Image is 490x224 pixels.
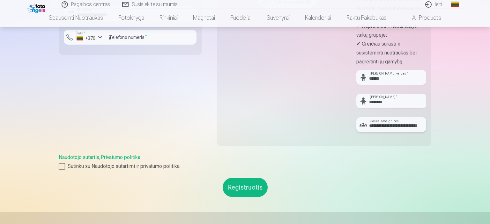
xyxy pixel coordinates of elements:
a: All products [394,9,449,27]
a: Spausdinti nuotraukas [41,9,111,27]
label: Sutinku su Naudotojo sutartimi ir privatumo politika [59,163,431,170]
a: Naudotojo sutartis [59,154,99,160]
button: Šalis*+370 [64,30,105,45]
a: Privatumo politika [101,154,140,160]
a: Raktų pakabukas [339,9,394,27]
p: ✔ Nepraleisti ir nesumaišyti vaikų grupėje; [356,22,426,40]
a: Magnetai [185,9,223,27]
div: +370 [77,35,96,41]
button: Registruotis [223,178,268,197]
a: Puodeliai [223,9,259,27]
a: Rinkiniai [152,9,185,27]
label: Šalis [74,31,87,36]
p: ✔ Greičiau surasti ir susisteminti nuotraukas bei pagreitinti jų gamybą. [356,40,426,66]
a: Kalendoriai [297,9,339,27]
a: Suvenyrai [259,9,297,27]
a: Fotoknyga [111,9,152,27]
img: /fa2 [27,3,47,13]
div: , [59,154,431,170]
